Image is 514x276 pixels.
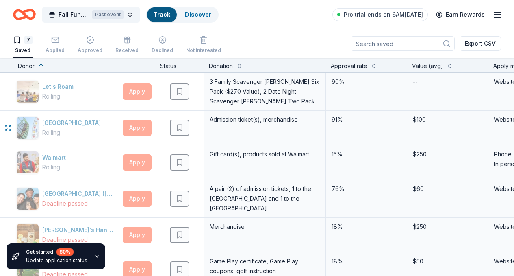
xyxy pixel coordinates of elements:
[331,149,402,160] div: 15%
[152,33,173,58] button: Declined
[186,47,221,54] div: Not interested
[186,33,221,58] button: Not interested
[209,76,321,107] div: 3 Family Scavenger [PERSON_NAME] Six Pack ($270 Value), 2 Date Night Scavenger [PERSON_NAME] Two ...
[154,11,170,18] a: Track
[431,7,490,22] a: Earn Rewards
[46,47,65,54] div: Applied
[26,257,87,264] div: Update application status
[115,47,139,54] div: Received
[209,183,321,214] div: A pair (2) of admission tickets, 1 to the [GEOGRAPHIC_DATA] and 1 to the [GEOGRAPHIC_DATA]
[209,149,321,160] div: Gift card(s), products sold at Walmart
[209,114,321,125] div: Admission ticket(s), merchandise
[42,7,140,23] button: Fall FundraiserPast event
[13,33,33,58] button: 7Saved
[331,61,367,71] div: Approval rate
[331,221,402,232] div: 18%
[412,183,483,195] div: $60
[46,33,65,58] button: Applied
[92,10,124,19] div: Past event
[115,33,139,58] button: Received
[13,47,33,54] div: Saved
[18,61,35,71] div: Donor
[152,47,173,54] div: Declined
[412,61,443,71] div: Value (avg)
[209,221,321,232] div: Merchandise
[56,248,74,256] div: 80 %
[412,114,483,125] div: $100
[412,256,483,267] div: $50
[331,114,402,125] div: 91%
[412,76,419,88] div: --
[331,183,402,195] div: 76%
[146,7,219,23] button: TrackDiscover
[13,5,36,24] a: Home
[412,221,483,232] div: $250
[155,58,204,72] div: Status
[59,10,89,20] span: Fall Fundraiser
[331,256,402,267] div: 18%
[26,248,87,256] div: Get started
[351,36,455,51] input: Search saved
[78,33,102,58] button: Approved
[24,36,33,44] div: 7
[344,10,423,20] span: Pro trial ends on 6AM[DATE]
[331,76,402,88] div: 90%
[332,8,428,21] a: Pro trial ends on 6AM[DATE]
[78,47,102,54] div: Approved
[412,149,483,160] div: $250
[460,36,501,51] button: Export CSV
[185,11,211,18] a: Discover
[209,61,233,71] div: Donation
